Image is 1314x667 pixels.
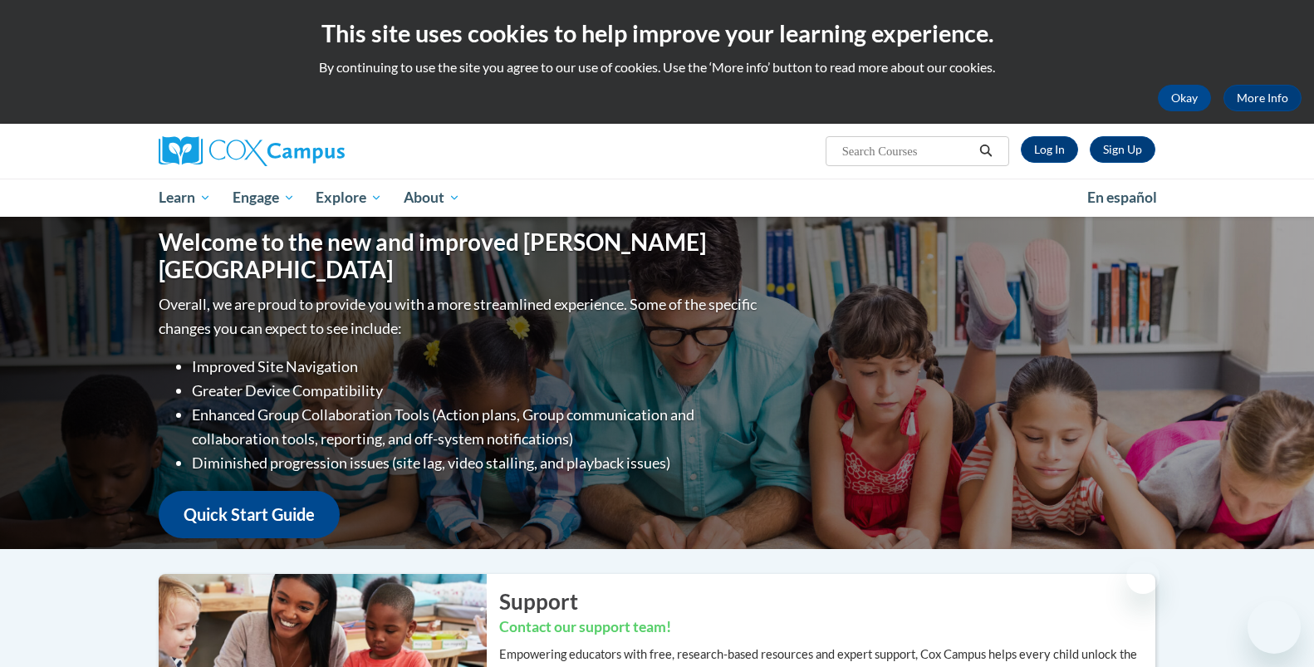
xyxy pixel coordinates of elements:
[499,617,1155,638] h3: Contact our support team!
[1223,85,1302,111] a: More Info
[1248,601,1301,654] iframe: 启动消息传送窗口的按钮
[1087,189,1157,206] span: En español
[159,491,340,538] a: Quick Start Guide
[192,355,761,379] li: Improved Site Navigation
[192,379,761,403] li: Greater Device Compatibility
[499,586,1155,616] h2: Support
[1021,136,1078,163] a: Log In
[159,136,474,166] a: Cox Campus
[222,179,306,217] a: Engage
[316,188,382,208] span: Explore
[12,58,1302,76] p: By continuing to use the site you agree to our use of cookies. Use the ‘More info’ button to read...
[192,403,761,451] li: Enhanced Group Collaboration Tools (Action plans, Group communication and collaboration tools, re...
[404,188,460,208] span: About
[1076,180,1168,215] a: En español
[305,179,393,217] a: Explore
[393,179,471,217] a: About
[159,292,761,341] p: Overall, we are proud to provide you with a more streamlined experience. Some of the specific cha...
[233,188,295,208] span: Engage
[12,17,1302,50] h2: This site uses cookies to help improve your learning experience.
[192,451,761,475] li: Diminished progression issues (site lag, video stalling, and playback issues)
[159,188,211,208] span: Learn
[841,141,973,161] input: Search Courses
[973,141,998,161] button: Search
[1158,85,1211,111] button: Okay
[1126,561,1160,594] iframe: 关闭消息
[159,228,761,284] h1: Welcome to the new and improved [PERSON_NAME][GEOGRAPHIC_DATA]
[134,179,1180,217] div: Main menu
[148,179,222,217] a: Learn
[1090,136,1155,163] a: Register
[159,136,345,166] img: Cox Campus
